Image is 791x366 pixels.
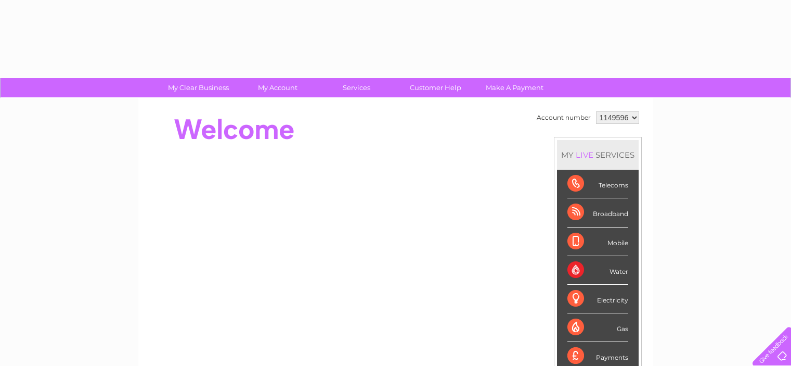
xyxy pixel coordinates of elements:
a: Customer Help [393,78,478,97]
a: My Account [235,78,320,97]
div: Mobile [567,228,628,256]
div: Gas [567,313,628,342]
div: Broadband [567,198,628,227]
div: MY SERVICES [557,140,639,170]
div: Water [567,256,628,285]
div: LIVE [574,150,595,160]
a: My Clear Business [155,78,241,97]
div: Electricity [567,285,628,313]
td: Account number [534,109,593,127]
a: Make A Payment [472,78,557,97]
a: Services [314,78,399,97]
div: Telecoms [567,170,628,198]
